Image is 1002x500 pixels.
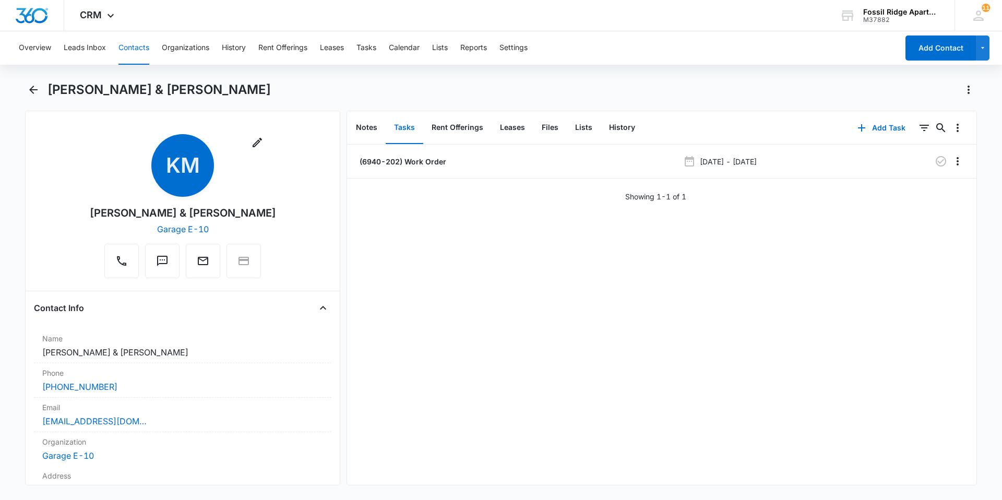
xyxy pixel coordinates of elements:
[162,31,209,65] button: Organizations
[186,244,220,278] button: Email
[960,81,977,98] button: Actions
[348,112,386,144] button: Notes
[258,31,307,65] button: Rent Offerings
[423,112,492,144] button: Rent Offerings
[42,470,323,481] label: Address
[533,112,567,144] button: Files
[499,31,528,65] button: Settings
[625,191,686,202] p: Showing 1-1 of 1
[982,4,990,12] div: notifications count
[47,82,271,98] h1: [PERSON_NAME] & [PERSON_NAME]
[42,333,323,344] label: Name
[80,9,102,20] span: CRM
[460,31,487,65] button: Reports
[34,432,331,466] div: OrganizationGarage E-10
[432,31,448,65] button: Lists
[905,35,976,61] button: Add Contact
[186,260,220,269] a: Email
[42,380,117,393] a: [PHONE_NUMBER]
[157,224,209,234] a: Garage E-10
[145,260,180,269] a: Text
[863,8,939,16] div: account name
[104,260,139,269] a: Call
[145,244,180,278] button: Text
[64,31,106,65] button: Leads Inbox
[949,120,966,136] button: Overflow Menu
[356,31,376,65] button: Tasks
[315,300,331,316] button: Close
[19,31,51,65] button: Overview
[90,205,276,221] div: [PERSON_NAME] & [PERSON_NAME]
[933,120,949,136] button: Search...
[492,112,533,144] button: Leases
[847,115,916,140] button: Add Task
[567,112,601,144] button: Lists
[222,31,246,65] button: History
[104,244,139,278] button: Call
[916,120,933,136] button: Filters
[982,4,990,12] span: 11
[42,436,323,447] label: Organization
[34,302,84,314] h4: Contact Info
[42,346,323,359] dd: [PERSON_NAME] & [PERSON_NAME]
[118,31,149,65] button: Contacts
[34,329,331,363] div: Name[PERSON_NAME] & [PERSON_NAME]
[949,153,966,170] button: Overflow Menu
[25,81,41,98] button: Back
[42,402,323,413] label: Email
[42,450,94,461] a: Garage E-10
[357,156,446,167] a: (6940-202) Work Order
[42,415,147,427] a: [EMAIL_ADDRESS][DOMAIN_NAME]
[34,363,331,398] div: Phone[PHONE_NUMBER]
[34,398,331,432] div: Email[EMAIL_ADDRESS][DOMAIN_NAME]
[700,156,757,167] p: [DATE] - [DATE]
[389,31,420,65] button: Calendar
[151,134,214,197] span: KM
[863,16,939,23] div: account id
[42,483,323,496] dd: ---
[42,367,323,378] label: Phone
[601,112,643,144] button: History
[386,112,423,144] button: Tasks
[320,31,344,65] button: Leases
